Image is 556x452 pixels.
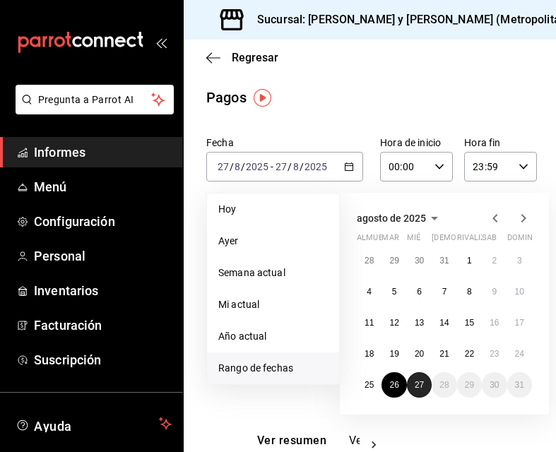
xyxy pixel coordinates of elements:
[38,94,134,105] font: Pregunta a Parrot AI
[482,341,507,367] button: 23 de agosto de 2025
[415,318,424,328] abbr: 13 de agosto de 2025
[490,318,499,328] abbr: 16 de agosto de 2025
[367,287,372,297] abbr: 4 de agosto de 2025
[365,349,374,359] abbr: 18 de agosto de 2025
[365,318,374,328] font: 11
[357,233,398,248] abbr: lunes
[439,256,449,266] abbr: 31 de julio de 2025
[482,372,507,398] button: 30 de agosto de 2025
[507,279,532,304] button: 10 de agosto de 2025
[234,161,241,172] input: --
[381,248,406,273] button: 29 de julio de 2025
[407,233,420,242] font: mié
[34,214,115,229] font: Configuración
[357,210,443,227] button: agosto de 2025
[292,161,300,172] input: --
[34,283,98,298] font: Inventarios
[407,341,432,367] button: 20 de agosto de 2025
[407,233,420,248] abbr: miércoles
[407,372,432,398] button: 27 de agosto de 2025
[392,287,397,297] font: 5
[218,203,236,215] font: Hoy
[439,318,449,328] font: 14
[10,102,174,117] a: Pregunta a Parrot AI
[515,287,524,297] font: 10
[457,233,496,242] font: rivalizar
[467,287,472,297] font: 8
[381,341,406,367] button: 19 de agosto de 2025
[288,161,292,172] font: /
[218,362,293,374] font: Rango de fechas
[492,256,497,266] font: 2
[206,137,234,148] font: Fecha
[357,341,381,367] button: 18 de agosto de 2025
[381,233,398,242] font: mar
[442,287,447,297] abbr: 7 de agosto de 2025
[389,349,398,359] font: 19
[465,349,474,359] font: 22
[442,287,447,297] font: 7
[457,233,496,248] abbr: viernes
[257,433,326,446] font: Ver resumen
[467,256,472,266] abbr: 1 de agosto de 2025
[381,233,398,248] abbr: martes
[439,318,449,328] abbr: 14 de agosto de 2025
[417,287,422,297] font: 6
[490,380,499,390] abbr: 30 de agosto de 2025
[241,161,245,172] font: /
[389,318,398,328] abbr: 12 de agosto de 2025
[515,349,524,359] font: 24
[415,256,424,266] font: 30
[507,233,541,248] abbr: domingo
[432,248,456,273] button: 31 de julio de 2025
[365,349,374,359] font: 18
[389,318,398,328] font: 12
[218,299,259,310] font: Mi actual
[432,310,456,335] button: 14 de agosto de 2025
[34,249,85,263] font: Personal
[365,380,374,390] abbr: 25 de agosto de 2025
[254,89,271,107] img: Marcador de información sobre herramientas
[490,349,499,359] font: 23
[482,279,507,304] button: 9 de agosto de 2025
[465,318,474,328] abbr: 15 de agosto de 2025
[467,256,472,266] font: 1
[507,233,541,242] font: dominio
[439,256,449,266] font: 31
[389,349,398,359] abbr: 19 de agosto de 2025
[515,349,524,359] abbr: 24 de agosto de 2025
[365,318,374,328] abbr: 11 de agosto de 2025
[357,279,381,304] button: 4 de agosto de 2025
[439,380,449,390] font: 28
[245,161,269,172] input: ----
[492,287,497,297] abbr: 9 de agosto de 2025
[457,341,482,367] button: 22 de agosto de 2025
[507,310,532,335] button: 17 de agosto de 2025
[482,310,507,335] button: 16 de agosto de 2025
[415,380,424,390] abbr: 27 de agosto de 2025
[492,287,497,297] font: 9
[482,233,497,242] font: sab
[515,318,524,328] abbr: 17 de agosto de 2025
[515,380,524,390] abbr: 31 de agosto de 2025
[432,279,456,304] button: 7 de agosto de 2025
[457,248,482,273] button: 1 de agosto de 2025
[155,37,167,48] button: abrir_cajón_menú
[457,310,482,335] button: 15 de agosto de 2025
[380,137,441,148] font: Hora de inicio
[515,287,524,297] abbr: 10 de agosto de 2025
[517,256,522,266] abbr: 3 de agosto de 2025
[232,51,278,64] font: Regresar
[490,349,499,359] abbr: 23 de agosto de 2025
[432,233,515,242] font: [DEMOGRAPHIC_DATA]
[365,256,374,266] font: 28
[407,248,432,273] button: 30 de julio de 2025
[415,256,424,266] abbr: 30 de julio de 2025
[507,341,532,367] button: 24 de agosto de 2025
[218,267,285,278] font: Semana actual
[457,279,482,304] button: 8 de agosto de 2025
[34,419,72,434] font: Ayuda
[467,287,472,297] abbr: 8 de agosto de 2025
[517,256,522,266] font: 3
